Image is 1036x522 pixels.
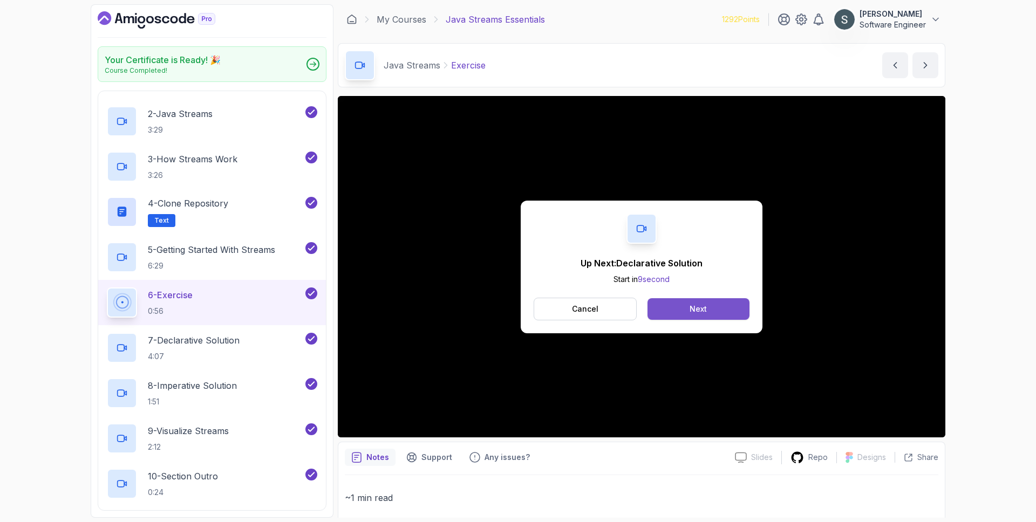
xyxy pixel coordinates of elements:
p: Course Completed! [105,66,221,75]
img: user profile image [834,9,855,30]
p: 3:29 [148,125,213,135]
p: Start in [581,274,703,285]
p: Share [917,452,938,463]
button: 5-Getting Started With Streams6:29 [107,242,317,272]
p: Java Streams Essentials [446,13,545,26]
div: Next [690,304,707,314]
p: [PERSON_NAME] [860,9,926,19]
p: 10 - Section Outro [148,470,218,483]
p: 7 - Declarative Solution [148,334,240,347]
p: Support [421,452,452,463]
p: Slides [751,452,773,463]
a: Dashboard [98,11,240,29]
span: 9 second [638,274,670,284]
p: 2 - Java Streams [148,107,213,120]
button: 3-How Streams Work3:26 [107,152,317,182]
p: 4 - Clone Repository [148,197,228,210]
p: Repo [808,452,828,463]
button: next content [912,52,938,78]
p: 9 - Visualize Streams [148,424,229,437]
p: Notes [366,452,389,463]
p: Software Engineer [860,19,926,30]
p: 8 - Imperative Solution [148,379,237,392]
button: Next [647,298,749,320]
p: 3:26 [148,170,237,181]
p: Any issues? [485,452,530,463]
p: 2:12 [148,442,229,452]
p: 6:29 [148,260,275,271]
button: notes button [345,449,396,466]
button: previous content [882,52,908,78]
p: Exercise [451,59,486,72]
button: 6-Exercise0:56 [107,287,317,318]
p: Designs [857,452,886,463]
a: Your Certificate is Ready! 🎉Course Completed! [98,46,326,82]
a: Repo [782,451,836,464]
p: Java Streams [384,59,440,72]
button: 2-Java Streams3:29 [107,106,317,136]
p: 5 - Getting Started With Streams [148,243,275,256]
a: My Courses [377,13,426,26]
p: 0:56 [148,306,193,317]
button: Feedback button [463,449,536,466]
button: Support button [400,449,459,466]
p: ~1 min read [345,490,938,505]
button: 9-Visualize Streams2:12 [107,423,317,454]
button: user profile image[PERSON_NAME]Software Engineer [834,9,941,30]
h2: Your Certificate is Ready! 🎉 [105,53,221,66]
button: Share [895,452,938,463]
p: Cancel [572,304,598,314]
a: Dashboard [346,14,357,25]
p: 3 - How Streams Work [148,153,237,166]
p: Up Next: Declarative Solution [581,257,703,270]
p: 1292 Points [722,14,760,25]
button: 8-Imperative Solution1:51 [107,378,317,408]
iframe: 5 - Exercise [338,96,945,437]
button: 10-Section Outro0:24 [107,469,317,499]
p: 1:51 [148,396,237,407]
span: Text [154,216,169,225]
button: Cancel [534,298,637,320]
button: 4-Clone RepositoryText [107,197,317,227]
button: 7-Declarative Solution4:07 [107,333,317,363]
p: 6 - Exercise [148,289,193,301]
p: 0:24 [148,487,218,498]
p: 4:07 [148,351,240,362]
